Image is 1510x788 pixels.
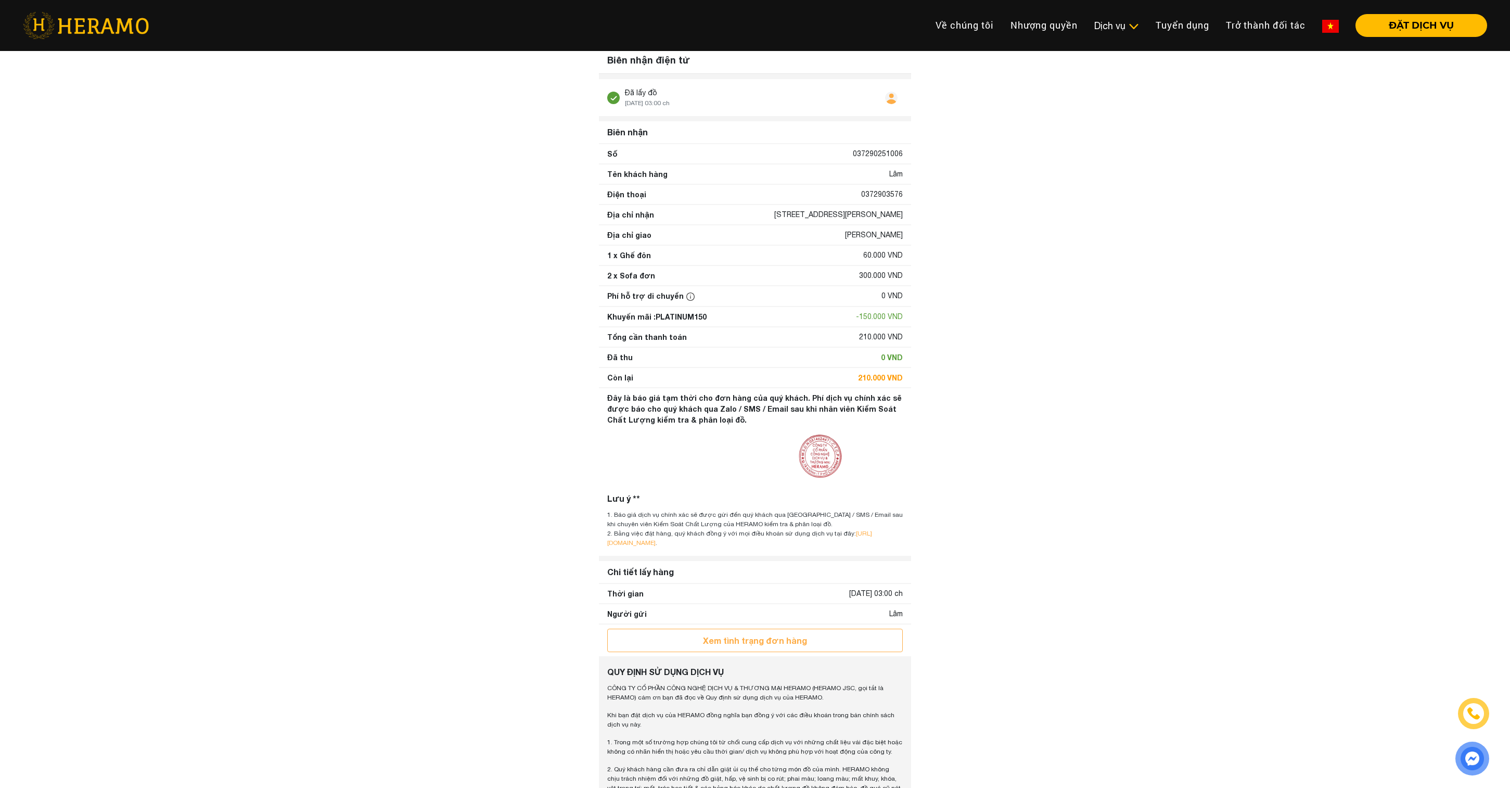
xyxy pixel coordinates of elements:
[861,189,903,200] div: 0372903576
[607,352,633,363] div: Đã thu
[607,710,903,729] p: Khi bạn đặt dịch vụ của HERAMO đồng nghĩa bạn đồng ý với các điều khoản trong bản chính sách dịch...
[774,209,903,220] div: [STREET_ADDRESS][PERSON_NAME]
[845,230,903,240] div: [PERSON_NAME]
[858,372,903,383] div: 210.000 VND
[607,92,620,104] img: stick.svg
[607,666,903,678] div: QUY ĐỊNH SỬ DỤNG DỊCH VỤ
[603,122,907,143] div: Biên nhận
[889,169,903,180] div: Lâm
[607,510,903,529] div: 1. Báo giá dịch vụ chính xác sẽ được gửi đến quý khách qua [GEOGRAPHIC_DATA] / SMS / Email sau kh...
[607,588,644,599] div: Thời gian
[792,429,847,484] img: seals.png
[607,738,903,756] p: 1. Trong một số trường hợp chúng tôi từ chối cung cấp dịch vụ với những chất liệu vải đặc biệt ho...
[863,250,903,261] div: 60.000 VND
[603,562,907,582] div: Chi tiết lấy hàng
[686,293,695,301] img: info
[1355,14,1487,37] button: ĐẶT DỊCH VỤ
[599,47,911,74] div: Biên nhận điện tử
[607,608,647,619] div: Người gửi
[881,290,903,302] div: 0 VND
[607,311,707,322] div: Khuyến mãi : PLATINUM150
[607,148,617,159] div: Số
[1218,14,1314,36] a: Trở thành đối tác
[1094,19,1139,33] div: Dịch vụ
[607,372,633,383] div: Còn lại
[607,209,654,220] div: Địa chỉ nhận
[859,332,903,342] div: 210.000 VND
[1128,21,1139,32] img: subToggleIcon
[1002,14,1086,36] a: Nhượng quyền
[881,352,903,363] div: 0 VND
[856,311,903,322] div: - 150.000 VND
[1466,706,1481,721] img: phone-icon
[23,12,149,39] img: heramo-logo.png
[607,332,687,342] div: Tổng cần thanh toán
[625,99,670,107] span: [DATE] 03:00 ch
[607,189,646,200] div: Điện thoại
[607,529,903,548] div: 2. Bằng việc đặt hàng, quý khách đồng ý với mọi điều khoản sử dụng dịch vụ tại đây: .
[607,230,651,240] div: Địa chỉ giao
[889,608,903,619] div: Lâm
[607,683,903,702] p: CÔNG TY CỔ PHẦN CÔNG NGHỆ DỊCH VỤ & THƯƠNG MẠI HERAMO (HERAMO JSC, gọi tắt là HERAMO) cảm ơn bạn ...
[849,588,903,599] div: [DATE] 03:00 ch
[1460,700,1488,728] a: phone-icon
[607,250,651,261] div: 1 x Ghế đôn
[607,290,697,302] div: Phí hỗ trợ di chuyển
[885,92,898,104] img: user.svg
[859,270,903,281] div: 300.000 VND
[1322,20,1339,33] img: vn-flag.png
[607,270,655,281] div: 2 x Sofa đơn
[1147,14,1218,36] a: Tuyển dụng
[853,148,903,159] div: 037290251006
[607,392,903,425] div: Đây là báo giá tạm thời cho đơn hàng của quý khách. Phí dịch vụ chính xác sẽ được báo cho quý khá...
[607,169,668,180] div: Tên khách hàng
[607,629,903,652] button: Xem tình trạng đơn hàng
[927,14,1002,36] a: Về chúng tôi
[625,87,670,98] div: Đã lấy đồ
[1347,21,1487,30] a: ĐẶT DỊCH VỤ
